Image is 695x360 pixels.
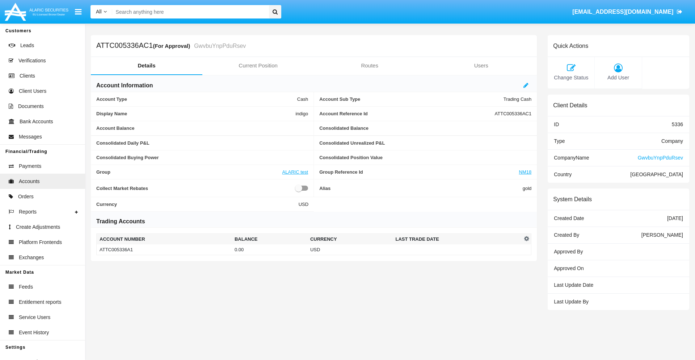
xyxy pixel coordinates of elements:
span: Exchanges [19,254,44,261]
span: Alias [319,184,523,193]
a: Routes [314,57,425,74]
span: Company [661,138,683,144]
span: Created Date [554,215,584,221]
td: USD [307,244,393,255]
span: Approved On [554,265,584,271]
span: Consolidated Position Value [319,155,531,160]
span: ATTC005336AC1 [495,111,532,116]
span: Entitlement reports [19,298,62,306]
span: Clients [20,72,35,80]
img: Logo image [4,1,69,22]
th: Balance [232,234,307,245]
span: Approved By [554,249,583,255]
a: Details [91,57,202,74]
span: ID [554,121,559,127]
span: Consolidated Daily P&L [96,140,308,146]
span: Reports [19,208,37,216]
span: Trading Cash [504,96,532,102]
h6: Client Details [553,102,587,109]
h6: System Details [553,196,592,203]
span: [EMAIL_ADDRESS][DOMAIN_NAME] [572,9,673,15]
span: Client Users [19,87,46,95]
a: NM18 [519,169,532,175]
span: Consolidated Unrealized P&L [319,140,531,146]
h6: Account Information [96,82,153,90]
span: [DATE] [667,215,683,221]
span: Feeds [19,283,33,291]
span: Group [96,169,282,175]
h6: Trading Accounts [96,218,145,225]
span: Consolidated Balance [319,125,531,131]
input: Search [112,5,266,18]
th: Account Number [97,234,232,245]
span: Add User [598,74,638,82]
span: Company Name [554,155,589,161]
span: indigo [295,111,308,116]
span: Country [554,171,572,177]
span: Service Users [19,314,50,321]
span: Consolidated Buying Power [96,155,308,160]
h6: Quick Actions [553,42,588,49]
span: Cash [297,96,308,102]
h5: ATTC005336AC1 [96,42,246,50]
th: Last Trade Date [392,234,522,245]
span: Created By [554,232,579,238]
span: Account Type [96,96,297,102]
span: gold [523,184,532,193]
span: [PERSON_NAME] [641,232,683,238]
span: [GEOGRAPHIC_DATA] [630,171,683,177]
span: Currency [96,202,299,207]
th: Currency [307,234,393,245]
span: Type [554,138,565,144]
span: Verifications [18,57,46,65]
span: Display Name [96,111,295,116]
span: All [96,9,102,15]
span: Change Status [551,74,591,82]
td: ATTC005336A1 [97,244,232,255]
span: Documents [18,103,44,110]
td: 0.00 [232,244,307,255]
span: GwvbuYnpPduRsev [638,155,683,161]
span: Account Reference Id [319,111,494,116]
span: Accounts [19,178,40,185]
div: (For Approval) [153,42,192,50]
span: Messages [19,133,42,141]
span: USD [299,202,308,207]
a: [EMAIL_ADDRESS][DOMAIN_NAME] [569,2,686,22]
span: Last Update By [554,299,589,305]
span: Collect Market Rebates [96,184,295,193]
span: Orders [18,193,34,200]
small: GwvbuYnpPduRsev [192,43,246,49]
a: ALARIC test [282,169,308,175]
span: Payments [19,162,41,170]
span: Bank Accounts [20,118,53,125]
span: Event History [19,329,49,336]
span: Leads [20,42,34,49]
span: Account Balance [96,125,308,131]
span: Last Update Date [554,282,593,288]
span: Create Adjustments [16,223,60,231]
span: Platform Frontends [19,239,62,246]
span: Account Sub Type [319,96,504,102]
a: All [90,8,112,16]
span: Group Reference Id [319,169,519,175]
span: 5336 [672,121,683,127]
a: Users [425,57,537,74]
a: Current Position [202,57,314,74]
